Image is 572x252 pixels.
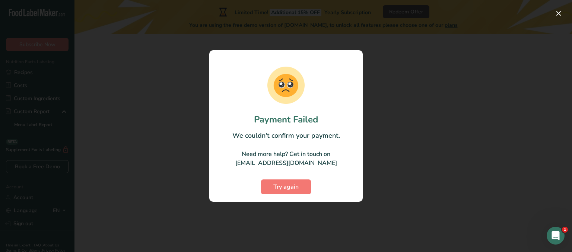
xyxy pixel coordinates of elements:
h1: Payment Failed [217,113,355,126]
img: Failed Payment [267,67,305,104]
span: Try again [273,182,299,191]
iframe: Intercom live chat [547,227,565,245]
p: Need more help? Get in touch on [EMAIL_ADDRESS][DOMAIN_NAME] [217,150,355,168]
button: Try again [261,179,311,194]
span: 1 [562,227,568,233]
p: We couldn't confirm your payment. [217,131,355,141]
